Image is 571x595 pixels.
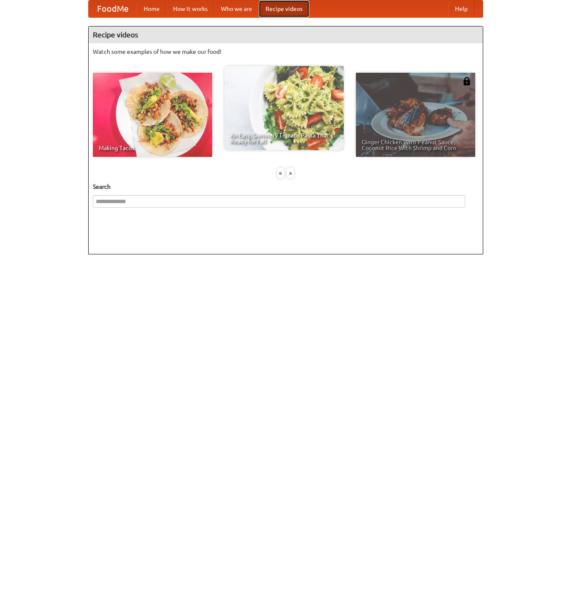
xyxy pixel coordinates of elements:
span: An Easy, Summery Tomato Pasta That's Ready for Fall [230,132,338,144]
a: Help [448,0,474,17]
p: Watch some examples of how we make our food! [93,48,479,56]
a: Home [137,0,166,17]
a: FoodMe [89,0,137,17]
a: Making Tacos [93,73,212,157]
h4: Recipe videos [89,26,483,43]
img: 483408.png [463,77,471,85]
div: » [287,168,294,178]
a: An Easy, Summery Tomato Pasta That's Ready for Fall [224,66,344,150]
a: How it works [166,0,214,17]
div: « [277,168,284,178]
span: Making Tacos [99,145,206,151]
a: Who we are [214,0,259,17]
a: Recipe videos [259,0,309,17]
h5: Search [93,182,479,191]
